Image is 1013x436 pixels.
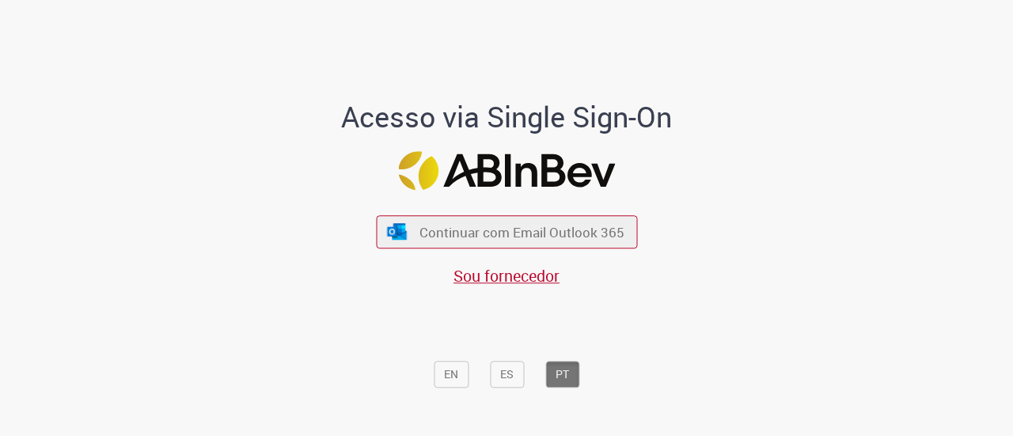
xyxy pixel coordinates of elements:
span: Continuar com Email Outlook 365 [419,223,624,241]
img: ícone Azure/Microsoft 360 [386,223,408,240]
h1: Acesso via Single Sign-On [287,101,727,133]
button: ES [490,361,524,388]
button: ícone Azure/Microsoft 360 Continuar com Email Outlook 365 [376,216,637,248]
button: EN [434,361,469,388]
button: PT [545,361,579,388]
img: Logo ABInBev [398,151,615,190]
a: Sou fornecedor [453,265,560,286]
